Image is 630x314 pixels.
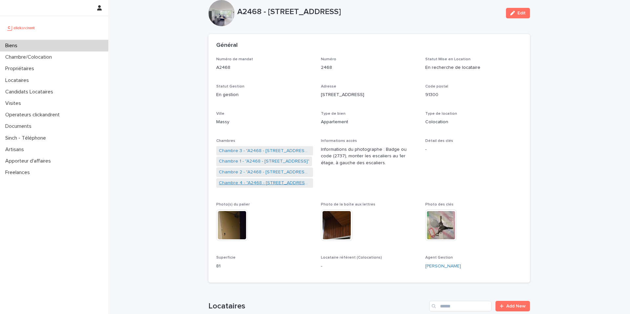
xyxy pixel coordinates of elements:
p: Freelances [3,169,35,176]
p: Massy [216,119,313,126]
span: Add New [506,304,526,308]
h1: Locataires [208,302,427,311]
span: Type de location [425,112,457,116]
span: Locataire référent (Colocations) [321,256,382,260]
a: Chambre 1 - "A2468 - [STREET_ADDRESS]" [219,158,309,165]
span: Photo(s) du palier [216,203,250,206]
span: Agent Gestion [425,256,453,260]
p: En recherche de locataire [425,64,522,71]
p: - [425,146,522,153]
span: Numéro de mandat [216,57,253,61]
a: Chambre 4 - "A2468 - [STREET_ADDRESS]" [219,180,310,186]
span: Photo de la boîte aux lettres [321,203,375,206]
span: Statut Mise en Location [425,57,471,61]
p: A2468 - [STREET_ADDRESS] [237,7,501,17]
span: Type de bien [321,112,346,116]
span: Code postal [425,85,448,88]
p: A2468 [216,64,313,71]
span: Superficie [216,256,236,260]
p: Propriétaires [3,66,39,72]
p: - [321,263,418,270]
p: Biens [3,43,23,49]
span: Edit [517,11,526,15]
img: UCB0brd3T0yccxBKYDjQ [5,21,37,34]
span: Statut Gestion [216,85,244,88]
p: Colocation [425,119,522,126]
a: Chambre 3 - "A2468 - [STREET_ADDRESS]" [219,147,310,154]
p: Visites [3,100,26,107]
span: Informations accès [321,139,357,143]
p: 2468 [321,64,418,71]
p: [STREET_ADDRESS] [321,91,418,98]
span: Adresse [321,85,336,88]
p: Chambre/Colocation [3,54,57,60]
p: Appartement [321,119,418,126]
span: Chambres [216,139,235,143]
p: Sinch - Téléphone [3,135,51,141]
p: Documents [3,123,37,129]
p: Operateurs clickandrent [3,112,65,118]
p: Apporteur d'affaires [3,158,56,164]
a: Chambre 2 - "A2468 - [STREET_ADDRESS]" [219,169,310,176]
span: Détail des clés [425,139,453,143]
p: Locataires [3,77,34,84]
a: Add New [495,301,530,311]
p: Candidats Locataires [3,89,58,95]
span: Photo des clés [425,203,453,206]
p: 91300 [425,91,522,98]
span: Ville [216,112,224,116]
a: [PERSON_NAME] [425,263,461,270]
input: Search [429,301,492,311]
button: Edit [506,8,530,18]
p: Informations du photographe : Badge ou code (2737), monter les escaliers au 1er étage, à gauche d... [321,146,418,167]
p: Artisans [3,147,29,153]
h2: Général [216,42,238,49]
p: 81 [216,263,313,270]
p: En gestion [216,91,313,98]
span: Numéro [321,57,336,61]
